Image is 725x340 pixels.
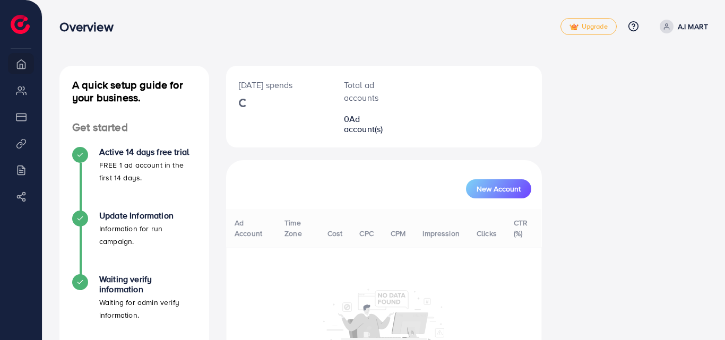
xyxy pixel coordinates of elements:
p: [DATE] spends [239,79,318,91]
span: Upgrade [569,23,608,31]
p: Information for run campaign. [99,222,196,248]
h4: Waiting verify information [99,274,196,294]
h4: Update Information [99,211,196,221]
h2: 0 [344,114,398,134]
h4: A quick setup guide for your business. [59,79,209,104]
a: A.I MART [655,20,708,33]
h4: Get started [59,121,209,134]
h3: Overview [59,19,122,34]
li: Active 14 days free trial [59,147,209,211]
p: Waiting for admin verify information. [99,296,196,321]
p: Total ad accounts [344,79,398,104]
img: tick [569,23,579,31]
span: Ad account(s) [344,113,383,135]
button: New Account [466,179,531,198]
img: logo [11,15,30,34]
li: Update Information [59,211,209,274]
li: Waiting verify information [59,274,209,338]
p: FREE 1 ad account in the first 14 days. [99,159,196,184]
span: New Account [477,185,521,193]
p: A.I MART [678,20,708,33]
h4: Active 14 days free trial [99,147,196,157]
a: tickUpgrade [560,18,617,35]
